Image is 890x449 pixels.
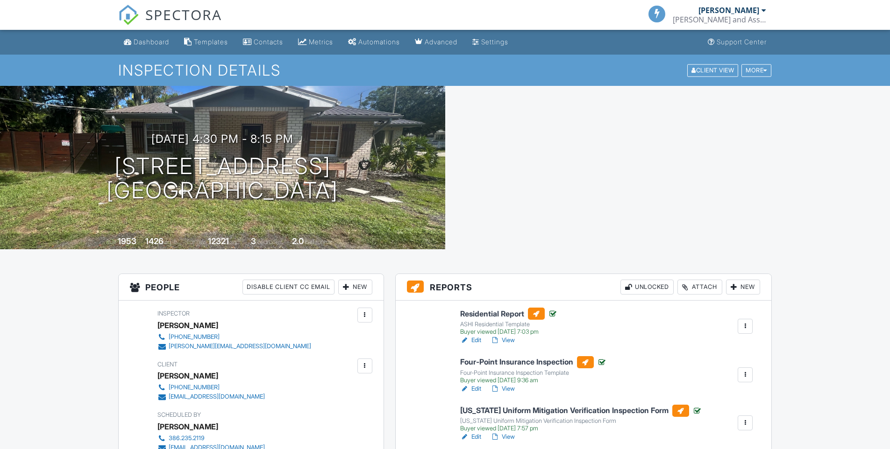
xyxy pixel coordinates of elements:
[358,38,400,46] div: Automations
[251,236,256,246] div: 3
[254,38,283,46] div: Contacts
[294,34,337,51] a: Metrics
[157,310,190,317] span: Inspector
[469,34,512,51] a: Settings
[239,34,287,51] a: Contacts
[460,356,607,384] a: Four-Point Insurance Inspection Four-Point Insurance Inspection Template Buyer viewed [DATE] 9:36 am
[169,343,311,350] div: [PERSON_NAME][EMAIL_ADDRESS][DOMAIN_NAME]
[157,420,218,434] div: [PERSON_NAME]
[134,38,169,46] div: Dashboard
[338,280,372,295] div: New
[677,280,722,295] div: Attach
[620,280,674,295] div: Unlocked
[460,425,702,432] div: Buyer viewed [DATE] 7:57 pm
[481,38,508,46] div: Settings
[460,336,481,345] a: Edit
[157,332,311,342] a: [PHONE_NUMBER]
[169,333,220,341] div: [PHONE_NUMBER]
[741,64,771,77] div: More
[687,64,738,77] div: Client View
[698,6,759,15] div: [PERSON_NAME]
[180,34,232,51] a: Templates
[120,34,173,51] a: Dashboard
[157,383,265,392] a: [PHONE_NUMBER]
[411,34,461,51] a: Advanced
[118,62,772,78] h1: Inspection Details
[460,432,481,442] a: Edit
[118,5,139,25] img: The Best Home Inspection Software - Spectora
[305,239,332,246] span: bathrooms
[145,236,164,246] div: 1426
[257,239,283,246] span: bedrooms
[118,236,136,246] div: 1953
[157,318,218,332] div: [PERSON_NAME]
[717,38,767,46] div: Support Center
[157,434,265,443] a: 386.235.2119
[145,5,222,24] span: SPECTORA
[460,405,702,417] h6: [US_STATE] Uniform Mitigation Verification Inspection Form
[165,239,178,246] span: sq. ft.
[396,274,772,301] h3: Reports
[491,432,515,442] a: View
[491,336,515,345] a: View
[208,236,229,246] div: 12321
[107,154,338,203] h1: [STREET_ADDRESS] [GEOGRAPHIC_DATA]
[157,342,311,351] a: [PERSON_NAME][EMAIL_ADDRESS][DOMAIN_NAME]
[169,384,220,391] div: [PHONE_NUMBER]
[169,435,205,442] div: 386.235.2119
[157,411,201,418] span: Scheduled By
[704,34,770,51] a: Support Center
[151,133,293,145] h3: [DATE] 4:30 pm - 8:15 pm
[491,384,515,393] a: View
[157,392,265,401] a: [EMAIL_ADDRESS][DOMAIN_NAME]
[106,239,116,246] span: Built
[686,66,740,73] a: Client View
[309,38,333,46] div: Metrics
[460,417,702,425] div: [US_STATE] Uniform Mitigation Verification Inspection Form
[673,15,766,24] div: Steele and Associates
[119,274,384,301] h3: People
[460,321,558,328] div: ASHI Residential Template
[425,38,457,46] div: Advanced
[157,369,218,383] div: [PERSON_NAME]
[157,361,178,368] span: Client
[460,384,481,393] a: Edit
[118,13,222,32] a: SPECTORA
[460,308,558,336] a: Residential Report ASHI Residential Template Buyer viewed [DATE] 7:03 pm
[230,239,242,246] span: sq.ft.
[242,280,335,295] div: Disable Client CC Email
[292,236,304,246] div: 2.0
[187,239,206,246] span: Lot Size
[460,377,607,384] div: Buyer viewed [DATE] 9:36 am
[460,405,702,433] a: [US_STATE] Uniform Mitigation Verification Inspection Form [US_STATE] Uniform Mitigation Verifica...
[169,393,265,400] div: [EMAIL_ADDRESS][DOMAIN_NAME]
[460,356,607,368] h6: Four-Point Insurance Inspection
[726,280,760,295] div: New
[460,308,558,320] h6: Residential Report
[460,369,607,377] div: Four-Point Insurance Inspection Template
[460,328,558,336] div: Buyer viewed [DATE] 7:03 pm
[344,34,404,51] a: Automations (Basic)
[194,38,228,46] div: Templates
